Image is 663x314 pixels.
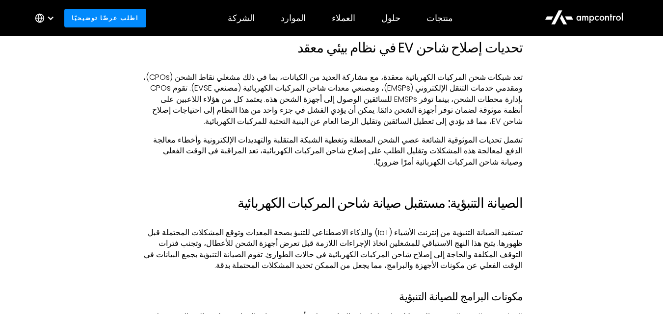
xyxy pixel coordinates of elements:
div: الشركة [228,13,255,24]
div: الموارد [281,13,306,24]
h2: الصيانة التنبؤية: مستقبل صيانة شاحن المركبات الكهربائية [140,195,523,212]
div: العملاء [332,13,355,24]
div: منتجات [426,13,453,24]
div: حلول [381,13,400,24]
h2: تحديات إصلاح شاحن EV في نظام بيئي معقد [140,40,523,56]
p: تعد شبكات شحن المركبات الكهربائية معقدة، مع مشاركة العديد من الكيانات، بما في ذلك مشغلي نقاط الشح... [140,72,523,127]
h3: مكونات البرامج للصيانة التنبؤية [140,290,523,303]
a: اطلب عرضًا توضيحيًا [64,9,146,27]
p: تستفيد الصيانة التنبؤية من إنترنت الأشياء (IoT) والذكاء الاصطناعي للتنبؤ بصحة المعدات وتوقع المشك... [140,227,523,271]
p: تشمل تحديات الموثوقية الشائعة عصي الشحن المعطلة وتغطية الشبكة المتقلبة والتهديدات الإلكترونية وأخ... [140,135,523,168]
